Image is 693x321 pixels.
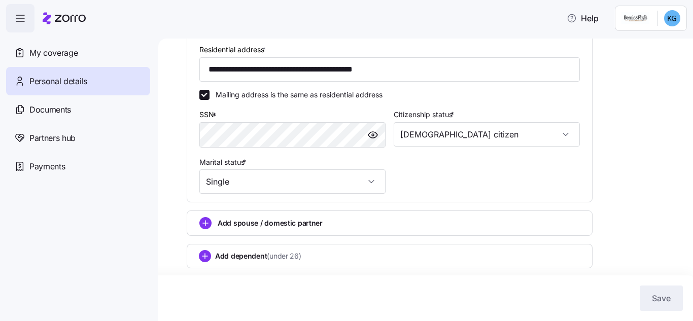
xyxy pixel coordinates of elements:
[29,75,87,88] span: Personal details
[664,10,680,26] img: 07ec92bc5d3c748e9221346a37ba747e
[394,109,456,120] label: Citizenship status
[652,292,671,304] span: Save
[215,251,301,261] span: Add dependent
[6,39,150,67] a: My coverage
[394,122,580,147] input: Select citizenship status
[218,218,323,228] span: Add spouse / domestic partner
[6,124,150,152] a: Partners hub
[29,103,71,116] span: Documents
[199,169,386,194] input: Select marital status
[210,90,383,100] label: Mailing address is the same as residential address
[567,12,599,24] span: Help
[199,217,212,229] svg: add icon
[559,8,607,28] button: Help
[199,157,248,168] label: Marital status
[6,152,150,181] a: Payments
[621,12,649,24] img: Employer logo
[640,286,683,311] button: Save
[6,95,150,124] a: Documents
[199,250,211,262] svg: add icon
[29,160,65,173] span: Payments
[199,109,219,120] label: SSN
[267,251,301,261] span: (under 26)
[29,47,78,59] span: My coverage
[199,44,268,55] label: Residential address
[29,132,76,145] span: Partners hub
[6,67,150,95] a: Personal details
